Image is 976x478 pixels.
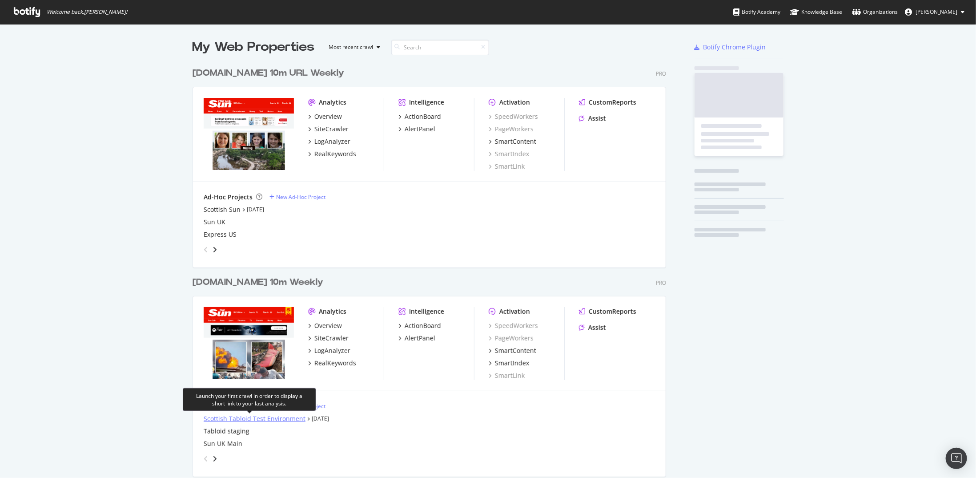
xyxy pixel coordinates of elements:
[319,98,346,107] div: Analytics
[489,371,525,380] a: SmartLink
[391,40,489,55] input: Search
[47,8,127,16] span: Welcome back, [PERSON_NAME] !
[204,218,225,227] a: Sun UK
[204,427,249,436] a: Tabloid staging
[200,452,212,466] div: angle-left
[312,415,329,422] a: [DATE]
[204,414,305,423] a: Scottish Tabloid Test Environment
[308,125,349,134] a: SiteCrawler
[204,307,294,379] img: www.TheSun.co.uk
[898,5,972,19] button: [PERSON_NAME]
[489,162,525,171] a: SmartLink
[247,206,264,213] a: [DATE]
[489,125,534,134] a: PageWorkers
[398,125,435,134] a: AlertPanel
[405,334,435,343] div: AlertPanel
[409,98,444,107] div: Intelligence
[695,43,766,52] a: Botify Chrome Plugin
[204,98,294,170] img: www.The-Sun.com
[193,38,315,56] div: My Web Properties
[204,205,241,214] a: Scottish Sun
[269,193,325,201] a: New Ad-Hoc Project
[314,112,342,121] div: Overview
[409,307,444,316] div: Intelligence
[588,323,606,332] div: Assist
[489,150,529,158] a: SmartIndex
[579,307,636,316] a: CustomReports
[588,114,606,123] div: Assist
[314,137,350,146] div: LogAnalyzer
[276,402,325,410] div: New Ad-Hoc Project
[703,43,766,52] div: Botify Chrome Plugin
[589,307,636,316] div: CustomReports
[204,193,253,202] div: Ad-Hoc Projects
[499,307,530,316] div: Activation
[276,193,325,201] div: New Ad-Hoc Project
[308,150,356,158] a: RealKeywords
[314,150,356,158] div: RealKeywords
[314,125,349,134] div: SiteCrawler
[656,70,666,77] div: Pro
[193,276,327,289] a: [DOMAIN_NAME] 10m Weekly
[489,359,529,368] a: SmartIndex
[314,359,356,368] div: RealKeywords
[319,307,346,316] div: Analytics
[314,321,342,330] div: Overview
[308,137,350,146] a: LogAnalyzer
[308,359,356,368] a: RealKeywords
[314,346,350,355] div: LogAnalyzer
[193,67,344,80] div: [DOMAIN_NAME] 10m URL Weekly
[308,346,350,355] a: LogAnalyzer
[398,112,441,121] a: ActionBoard
[489,137,536,146] a: SmartContent
[589,98,636,107] div: CustomReports
[495,359,529,368] div: SmartIndex
[193,276,323,289] div: [DOMAIN_NAME] 10m Weekly
[190,392,309,407] div: Launch your first crawl in order to display a short link to your last analysis.
[489,112,538,121] a: SpeedWorkers
[212,454,218,463] div: angle-right
[269,402,325,410] a: New Ad-Hoc Project
[308,112,342,121] a: Overview
[308,321,342,330] a: Overview
[852,8,898,16] div: Organizations
[579,323,606,332] a: Assist
[579,98,636,107] a: CustomReports
[193,67,348,80] a: [DOMAIN_NAME] 10m URL Weekly
[405,112,441,121] div: ActionBoard
[329,45,374,50] div: Most recent crawl
[405,125,435,134] div: AlertPanel
[489,346,536,355] a: SmartContent
[790,8,842,16] div: Knowledge Base
[495,346,536,355] div: SmartContent
[405,321,441,330] div: ActionBoard
[489,321,538,330] a: SpeedWorkers
[656,279,666,287] div: Pro
[733,8,780,16] div: Botify Academy
[204,439,242,448] a: Sun UK Main
[308,334,349,343] a: SiteCrawler
[489,334,534,343] a: PageWorkers
[916,8,957,16] span: Richard Deng
[314,334,349,343] div: SiteCrawler
[398,334,435,343] a: AlertPanel
[495,137,536,146] div: SmartContent
[322,40,384,54] button: Most recent crawl
[398,321,441,330] a: ActionBoard
[204,230,237,239] a: Express US
[499,98,530,107] div: Activation
[946,448,967,469] div: Open Intercom Messenger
